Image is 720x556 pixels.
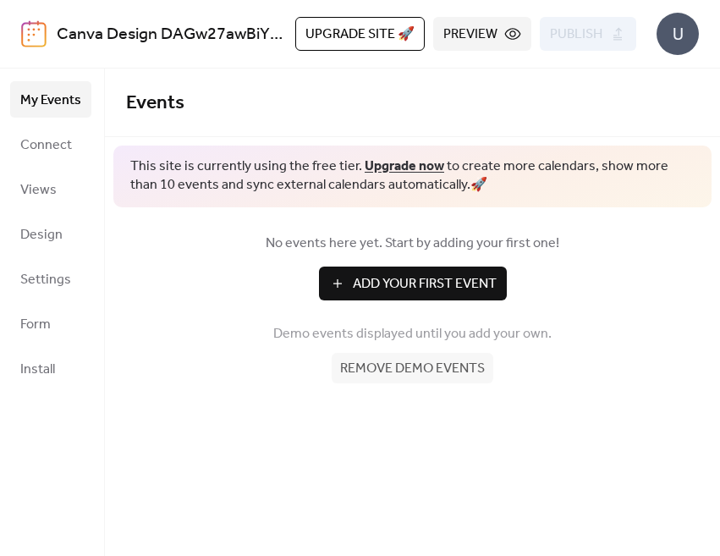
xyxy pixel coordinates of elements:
[126,267,699,300] a: Add Your First Event
[10,81,91,118] a: My Events
[21,20,47,47] img: logo
[20,132,72,158] span: Connect
[20,222,63,248] span: Design
[305,25,415,45] span: Upgrade site 🚀
[443,25,497,45] span: Preview
[273,324,552,344] span: Demo events displayed until you add your own.
[20,356,55,383] span: Install
[295,17,425,51] button: Upgrade site 🚀
[20,87,81,113] span: My Events
[319,267,507,300] button: Add Your First Event
[126,234,699,254] span: No events here yet. Start by adding your first one!
[353,274,497,295] span: Add Your First Event
[10,216,91,252] a: Design
[10,306,91,342] a: Form
[340,359,485,379] span: Remove demo events
[657,13,699,55] div: U
[126,85,184,122] span: Events
[20,177,57,203] span: Views
[10,171,91,207] a: Views
[20,311,51,338] span: Form
[10,350,91,387] a: Install
[433,17,531,51] button: Preview
[57,19,283,51] a: Canva Design DAGw27awBiY
[332,353,493,383] button: Remove demo events
[10,126,91,162] a: Connect
[365,153,444,179] a: Upgrade now
[130,157,695,195] span: This site is currently using the free tier. to create more calendars, show more than 10 events an...
[20,267,71,293] span: Settings
[10,261,91,297] a: Settings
